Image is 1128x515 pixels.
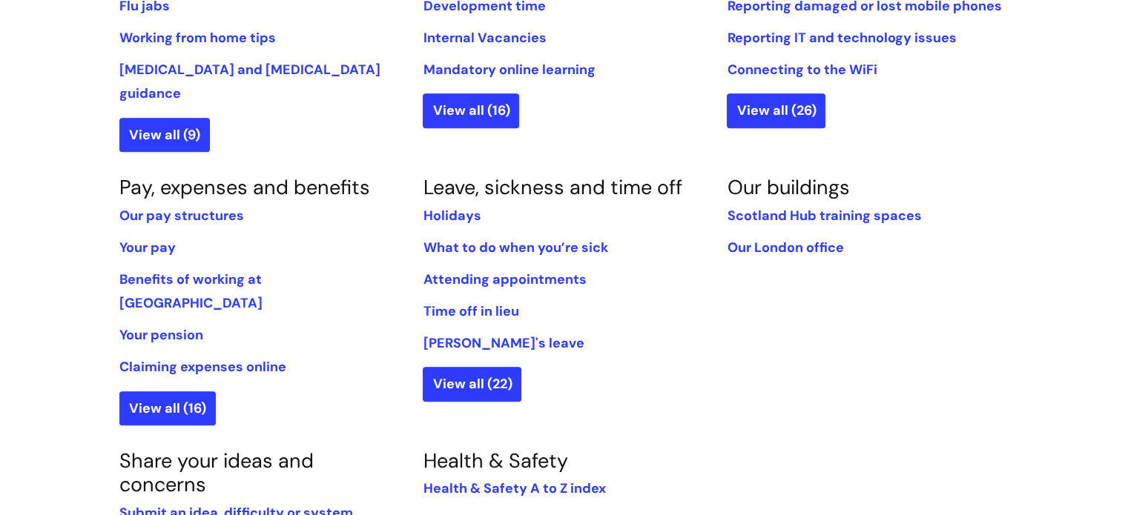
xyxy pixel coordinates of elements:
a: Health & Safety A to Z index [423,479,605,497]
a: Claiming expenses online [119,358,286,376]
a: Internal Vacancies [423,29,546,47]
a: Our pay structures [119,207,244,225]
a: View all (16) [119,391,216,425]
a: Connecting to the WiFi [727,61,877,79]
a: Leave, sickness and time off [423,174,682,200]
a: Share your ideas and concerns [119,448,314,497]
a: View all (26) [727,93,825,127]
a: [MEDICAL_DATA] and [MEDICAL_DATA] guidance [119,61,380,102]
a: Our buildings [727,174,849,200]
a: View all (22) [423,367,521,401]
a: Time off in lieu [423,302,518,320]
a: What to do when you’re sick [423,239,607,256]
a: Pay, expenses and benefits [119,174,370,200]
a: View all (16) [423,93,519,127]
a: Our London office [727,239,843,256]
a: Your pension [119,326,203,344]
a: View all (9) [119,118,210,152]
a: Your pay [119,239,176,256]
a: Scotland Hub training spaces [727,207,921,225]
a: Attending appointments [423,270,586,288]
a: Mandatory online learning [423,61,595,79]
a: [PERSON_NAME]'s leave [423,334,584,352]
a: Reporting IT and technology issues [727,29,956,47]
a: Benefits of working at [GEOGRAPHIC_DATA] [119,270,263,312]
a: Health & Safety [423,448,567,474]
a: Working from home tips [119,29,276,47]
a: Holidays [423,207,481,225]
